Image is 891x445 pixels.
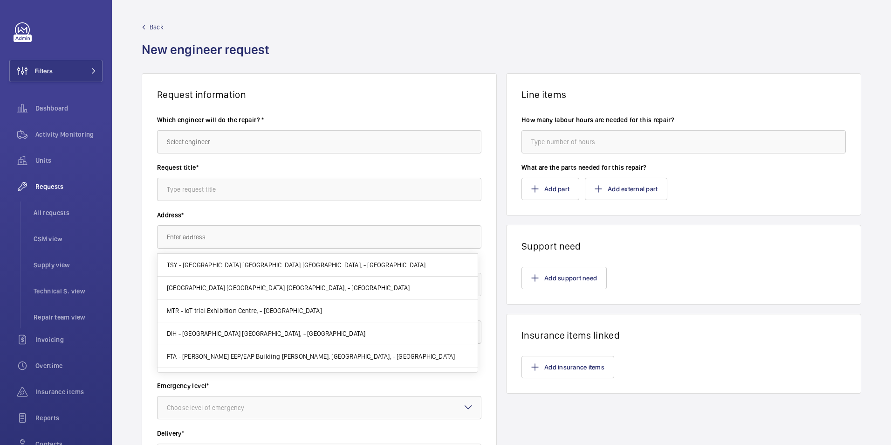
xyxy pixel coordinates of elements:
h1: Support need [521,240,846,252]
span: Activity Monitoring [35,130,103,139]
span: TSY - [GEOGRAPHIC_DATA] [GEOGRAPHIC_DATA] [GEOGRAPHIC_DATA], - [GEOGRAPHIC_DATA] [167,260,426,270]
button: Filters [9,60,103,82]
button: Add part [521,178,579,200]
span: DIH - [GEOGRAPHIC_DATA] [GEOGRAPHIC_DATA], - [GEOGRAPHIC_DATA] [167,329,365,338]
h1: Insurance items linked [521,329,846,341]
span: Reports [35,413,103,423]
span: Requests [35,182,103,191]
span: Units [35,156,103,165]
input: Type number of hours [521,130,846,153]
label: Address* [157,210,481,220]
span: Back [150,22,164,32]
span: Overtime [35,361,103,370]
h1: New engineer request [142,41,275,73]
span: Filters [35,66,53,76]
span: Technical S. view [34,286,103,296]
span: FTA - [PERSON_NAME] EEP/EAP Building [PERSON_NAME], [GEOGRAPHIC_DATA], - [GEOGRAPHIC_DATA] [167,352,455,361]
button: Add insurance items [521,356,614,378]
span: Repair team view [34,313,103,322]
span: [GEOGRAPHIC_DATA] [GEOGRAPHIC_DATA] [GEOGRAPHIC_DATA], - [GEOGRAPHIC_DATA] [167,283,410,292]
label: Emergency level* [157,381,481,390]
span: Supply view [34,260,103,270]
span: Invoicing [35,335,103,344]
label: Which engineer will do the repair? * [157,115,481,125]
span: All requests [34,208,103,217]
input: Type request title [157,178,481,201]
h1: Line items [521,89,846,100]
label: Delivery* [157,429,481,438]
span: Dashboard [35,104,103,113]
span: CSM view [34,234,103,243]
label: What are the parts needed for this repair? [521,163,846,172]
input: Enter address [157,225,481,249]
label: Request title* [157,163,481,172]
h1: Request information [157,89,481,100]
span: Insurance items [35,387,103,396]
button: Add support need [521,267,607,289]
span: MTR - IoT trial Exhibition Centre, - [GEOGRAPHIC_DATA] [167,306,322,315]
label: How many labour hours are needed for this repair? [521,115,846,125]
button: Add external part [585,178,667,200]
div: Choose level of emergency [167,403,267,412]
input: Select engineer [157,130,481,153]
